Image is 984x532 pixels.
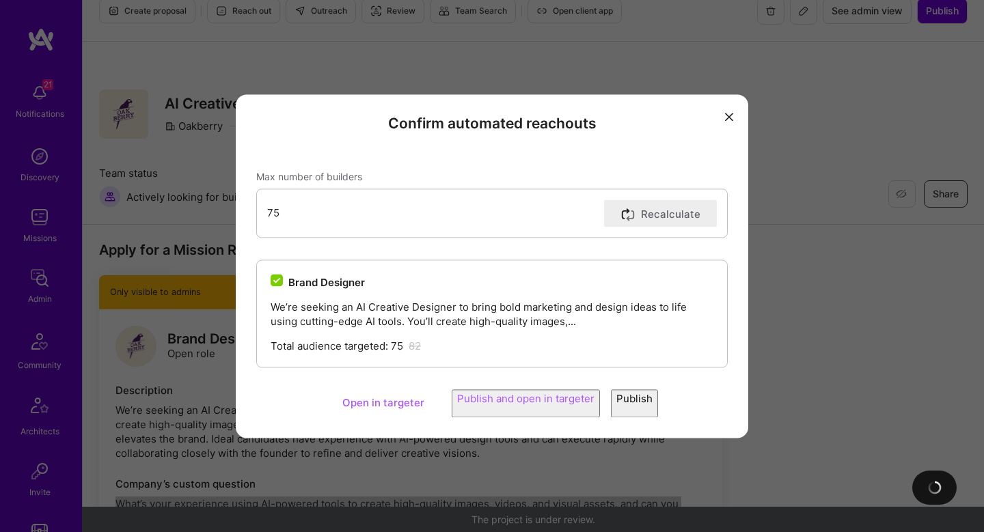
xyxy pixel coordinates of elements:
[409,339,421,352] span: 82
[925,479,943,496] img: loading
[452,389,600,417] button: Publish and open in targeter
[620,207,636,223] i: icon Refresh
[271,339,713,353] p: Total audience targeted: 75
[725,113,733,122] i: icon Close
[256,170,728,183] label: Max number of builders
[256,115,728,132] h3: Confirm automated reachouts
[326,390,441,417] button: Open in targeter
[288,276,365,289] span: Brand Designer
[611,389,658,417] button: Publish
[604,199,717,227] button: Recalculate
[271,300,713,328] p: We’re seeking an AI Creative Designer to bring bold marketing and design ideas to life using cutt...
[236,94,748,438] div: modal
